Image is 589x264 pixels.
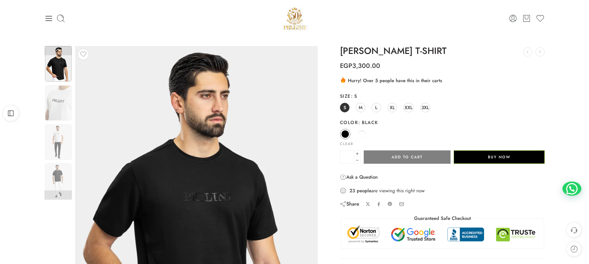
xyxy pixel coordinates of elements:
[340,142,353,146] a: Clear options
[387,103,397,112] a: XL
[340,103,349,112] a: S
[340,187,545,194] div: are viewing this right now
[372,103,381,112] a: L
[421,103,429,112] span: 3XL
[358,119,378,126] span: Black
[45,124,72,160] img: New-items63
[403,103,414,112] a: XXL
[45,163,72,199] img: New-items63
[364,150,451,164] button: Add to cart
[340,201,359,208] div: Share
[509,14,517,23] a: Login / Register
[340,173,378,181] a: Ask a Question
[343,103,346,112] span: S
[522,14,531,23] a: Cart
[340,150,354,164] input: Product quantity
[357,188,371,194] strong: people
[390,103,395,112] span: XL
[45,46,72,82] img: New-items63
[411,215,474,222] legend: Guaranteed Safe Checkout
[340,76,545,84] div: Hurry! Over 5 people have this in their carts
[387,201,393,207] a: Pin on Pinterest
[399,201,404,207] a: Email to your friends
[346,225,539,244] img: Trust
[340,61,380,70] bdi: 3,300.00
[356,103,365,112] a: M
[340,46,545,56] h1: [PERSON_NAME] T-SHIRT
[281,5,308,32] img: Pellini
[351,93,357,99] span: S
[366,202,370,207] a: Share on X
[45,85,72,121] img: New-items63
[359,103,362,112] span: M
[420,103,430,112] a: 3XL
[536,14,545,23] a: Wishlist
[375,103,377,112] span: L
[405,103,413,112] span: XXL
[340,93,545,99] label: Size
[281,5,308,32] a: Pellini -
[376,202,381,207] a: Share on Facebook
[340,119,545,126] label: Color
[349,188,355,194] strong: 23
[340,61,352,70] span: EGP
[454,150,545,164] button: Buy Now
